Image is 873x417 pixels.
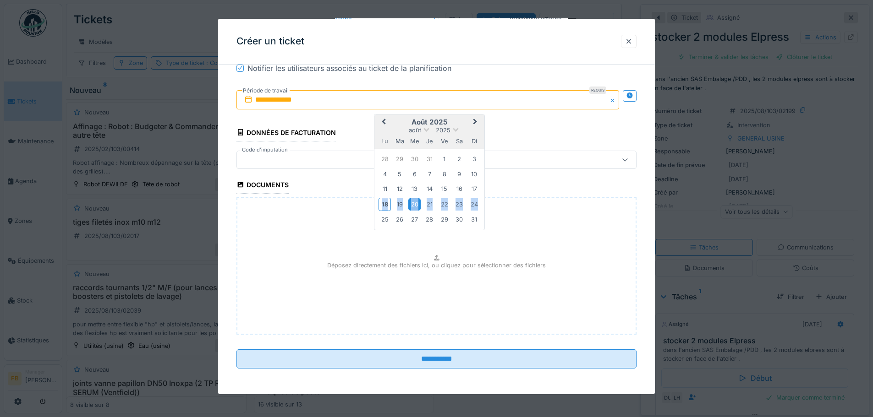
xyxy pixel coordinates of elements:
[423,153,436,165] div: Choose jeudi 31 juillet 2025
[379,183,391,195] div: Choose lundi 11 août 2025
[408,153,421,165] div: Choose mercredi 30 juillet 2025
[379,153,391,165] div: Choose lundi 28 juillet 2025
[236,36,304,47] h3: Créer un ticket
[423,198,436,211] div: Choose jeudi 21 août 2025
[236,178,289,194] div: Documents
[408,198,421,211] div: Choose mercredi 20 août 2025
[379,198,391,211] div: Choose lundi 18 août 2025
[394,183,406,195] div: Choose mardi 12 août 2025
[609,90,619,109] button: Close
[468,135,480,147] div: dimanche
[394,153,406,165] div: Choose mardi 29 juillet 2025
[469,115,483,130] button: Next Month
[438,183,450,195] div: Choose vendredi 15 août 2025
[589,87,606,94] div: Requis
[394,168,406,180] div: Choose mardi 5 août 2025
[374,118,484,126] h2: août 2025
[375,115,390,130] button: Previous Month
[438,153,450,165] div: Choose vendredi 1 août 2025
[438,213,450,226] div: Choose vendredi 29 août 2025
[408,183,421,195] div: Choose mercredi 13 août 2025
[423,135,436,147] div: jeudi
[468,183,480,195] div: Choose dimanche 17 août 2025
[453,198,466,211] div: Choose samedi 23 août 2025
[468,213,480,226] div: Choose dimanche 31 août 2025
[379,213,391,226] div: Choose lundi 25 août 2025
[453,213,466,226] div: Choose samedi 30 août 2025
[423,183,436,195] div: Choose jeudi 14 août 2025
[394,198,406,211] div: Choose mardi 19 août 2025
[408,168,421,180] div: Choose mercredi 6 août 2025
[378,152,482,227] div: Month août, 2025
[236,126,336,141] div: Données de facturation
[453,153,466,165] div: Choose samedi 2 août 2025
[423,168,436,180] div: Choose jeudi 7 août 2025
[453,168,466,180] div: Choose samedi 9 août 2025
[247,63,451,74] div: Notifier les utilisateurs associés au ticket de la planification
[423,213,436,226] div: Choose jeudi 28 août 2025
[394,213,406,226] div: Choose mardi 26 août 2025
[327,261,546,270] p: Déposez directement des fichiers ici, ou cliquez pour sélectionner des fichiers
[408,135,421,147] div: mercredi
[394,135,406,147] div: mardi
[436,127,450,134] span: 2025
[453,135,466,147] div: samedi
[409,127,421,134] span: août
[468,153,480,165] div: Choose dimanche 3 août 2025
[240,146,290,154] label: Code d'imputation
[379,135,391,147] div: lundi
[453,183,466,195] div: Choose samedi 16 août 2025
[438,198,450,211] div: Choose vendredi 22 août 2025
[438,168,450,180] div: Choose vendredi 8 août 2025
[379,168,391,180] div: Choose lundi 4 août 2025
[438,135,450,147] div: vendredi
[468,198,480,211] div: Choose dimanche 24 août 2025
[408,213,421,226] div: Choose mercredi 27 août 2025
[242,86,290,96] label: Période de travail
[468,168,480,180] div: Choose dimanche 10 août 2025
